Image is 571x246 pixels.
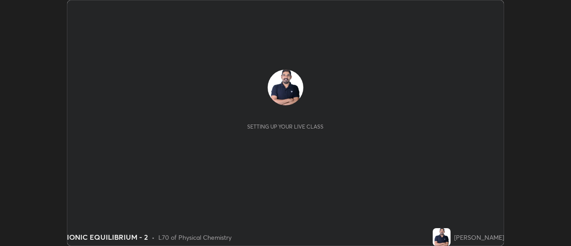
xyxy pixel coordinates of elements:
[152,233,155,242] div: •
[158,233,232,242] div: L70 of Physical Chemistry
[67,232,148,242] div: IONIC EQUILIBRIUM - 2
[268,70,303,105] img: b802cd2ee5f64e51beddf1074ae91585.jpg
[454,233,504,242] div: [PERSON_NAME]
[247,123,323,130] div: Setting up your live class
[433,228,451,246] img: b802cd2ee5f64e51beddf1074ae91585.jpg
